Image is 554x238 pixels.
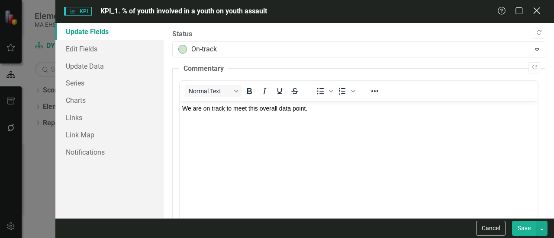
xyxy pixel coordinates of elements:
[100,7,267,15] span: KPI_1. % of youth involved in a youth on youth assault
[172,29,545,39] label: Status
[272,85,287,97] button: Underline
[185,85,242,97] button: Block Normal Text
[512,221,536,236] button: Save
[55,143,164,161] a: Notifications
[179,64,228,74] legend: Commentary
[55,92,164,109] a: Charts
[189,88,231,95] span: Normal Text
[55,57,164,75] a: Update Data
[242,85,257,97] button: Bold
[55,126,164,143] a: Link Map
[476,221,506,236] button: Cancel
[313,85,335,97] div: Bullet list
[55,23,164,40] a: Update Fields
[55,40,164,57] a: Edit Fields
[335,85,357,97] div: Numbered list
[287,85,302,97] button: Strikethrough
[55,109,164,126] a: Links
[367,85,382,97] button: Reveal or hide additional toolbar items
[55,74,164,92] a: Series
[64,7,92,16] span: KPI
[257,85,272,97] button: Italic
